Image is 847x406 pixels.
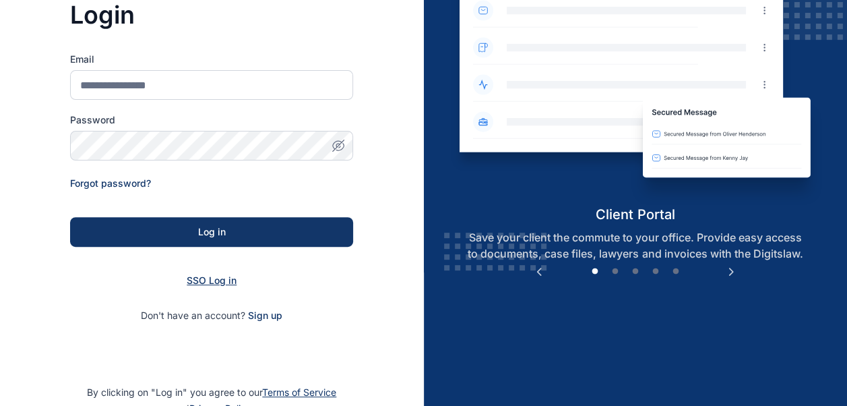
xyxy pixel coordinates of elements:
[248,309,282,322] span: Sign up
[448,205,822,224] h5: client portal
[70,217,353,247] button: Log in
[629,265,642,279] button: 3
[448,229,822,262] p: Save your client the commute to your office. Provide easy access to documents, case files, lawyer...
[588,265,602,279] button: 1
[70,53,353,66] label: Email
[649,265,662,279] button: 4
[608,265,622,279] button: 2
[248,310,282,321] a: Sign up
[187,274,237,286] a: SSO Log in
[724,265,738,279] button: Next
[669,265,683,279] button: 5
[532,265,546,279] button: Previous
[70,177,151,189] a: Forgot password?
[70,113,353,127] label: Password
[70,309,353,322] p: Don't have an account?
[70,1,353,28] h3: Login
[92,225,332,239] div: Log in
[262,386,336,398] a: Terms of Service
